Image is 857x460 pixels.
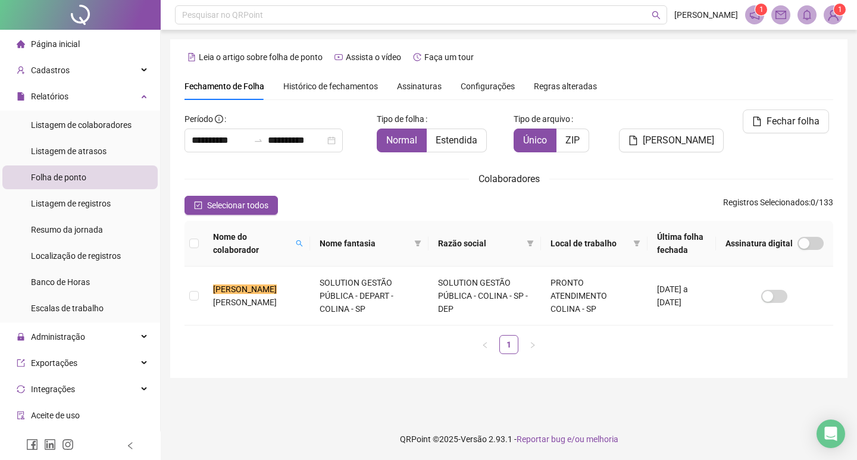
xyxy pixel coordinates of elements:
span: file [752,117,762,126]
button: Fechar folha [743,109,829,133]
span: swap-right [254,136,263,145]
span: [PERSON_NAME] [213,298,277,307]
span: instagram [62,439,74,450]
span: Leia o artigo sobre folha de ponto [199,52,323,62]
span: home [17,40,25,48]
td: SOLUTION GESTÃO PÚBLICA - DEPART - COLINA - SP [310,267,428,326]
span: 1 [759,5,764,14]
span: Administração [31,332,85,342]
span: file-text [187,53,196,61]
span: audit [17,411,25,420]
span: Estendida [436,134,477,146]
footer: QRPoint © 2025 - 2.93.1 - [161,418,857,460]
span: Normal [386,134,417,146]
span: Histórico de fechamentos [283,82,378,91]
span: notification [749,10,760,20]
span: filter [414,240,421,247]
li: Página anterior [476,335,495,354]
span: Fechar folha [767,114,820,129]
span: Escalas de trabalho [31,303,104,313]
span: Versão [461,434,487,444]
span: sync [17,385,25,393]
span: Banco de Horas [31,277,90,287]
span: 1 [838,5,842,14]
span: file [628,136,638,145]
span: Tipo de arquivo [514,112,570,126]
span: filter [412,234,424,252]
span: mail [775,10,786,20]
span: Listagem de colaboradores [31,120,132,130]
span: Nome fantasia [320,237,409,250]
span: Fechamento de Folha [184,82,264,91]
span: filter [631,234,643,252]
span: Assista o vídeo [346,52,401,62]
span: Folha de ponto [31,173,86,182]
span: Assinaturas [397,82,442,90]
span: Localização de registros [31,251,121,261]
td: [DATE] a [DATE] [648,267,716,326]
span: Registros Selecionados [723,198,809,207]
span: Colaboradores [478,173,540,184]
span: Página inicial [31,39,80,49]
sup: Atualize o seu contato no menu Meus Dados [834,4,846,15]
span: facebook [26,439,38,450]
li: 1 [499,335,518,354]
span: Aceite de uso [31,411,80,420]
span: linkedin [44,439,56,450]
span: right [529,342,536,349]
span: search [293,228,305,259]
span: filter [527,240,534,247]
span: Listagem de atrasos [31,146,107,156]
th: Última folha fechada [648,221,716,267]
span: Resumo da jornada [31,225,103,234]
span: Regras alteradas [534,82,597,90]
span: check-square [194,201,202,209]
span: Único [523,134,547,146]
span: search [652,11,661,20]
span: Configurações [461,82,515,90]
span: Razão social [438,237,522,250]
span: Listagem de registros [31,199,111,208]
span: Cadastros [31,65,70,75]
div: Open Intercom Messenger [817,420,845,448]
button: left [476,335,495,354]
span: file [17,92,25,101]
span: Assinatura digital [725,237,793,250]
span: Tipo de folha [377,112,424,126]
span: Reportar bug e/ou melhoria [517,434,618,444]
span: Nome do colaborador [213,230,291,256]
span: user-add [17,66,25,74]
td: PRONTO ATENDIMENTO COLINA - SP [541,267,648,326]
button: [PERSON_NAME] [619,129,724,152]
span: Exportações [31,358,77,368]
span: lock [17,333,25,341]
span: Local de trabalho [551,237,628,250]
span: [PERSON_NAME] [674,8,738,21]
span: left [126,442,135,450]
button: right [523,335,542,354]
span: Selecionar todos [207,199,268,212]
span: youtube [334,53,343,61]
span: ZIP [565,134,580,146]
sup: 1 [755,4,767,15]
span: Relatórios [31,92,68,101]
td: SOLUTION GESTÃO PÚBLICA - COLINA - SP - DEP [428,267,541,326]
span: Faça um tour [424,52,474,62]
span: filter [633,240,640,247]
span: search [296,240,303,247]
span: : 0 / 133 [723,196,833,215]
span: filter [524,234,536,252]
span: to [254,136,263,145]
span: export [17,359,25,367]
mark: [PERSON_NAME] [213,284,277,294]
span: Período [184,114,213,124]
span: history [413,53,421,61]
span: bell [802,10,812,20]
span: info-circle [215,115,223,123]
button: Selecionar todos [184,196,278,215]
a: 1 [500,336,518,353]
img: 90566 [824,6,842,24]
span: [PERSON_NAME] [643,133,714,148]
span: Integrações [31,384,75,394]
li: Próxima página [523,335,542,354]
